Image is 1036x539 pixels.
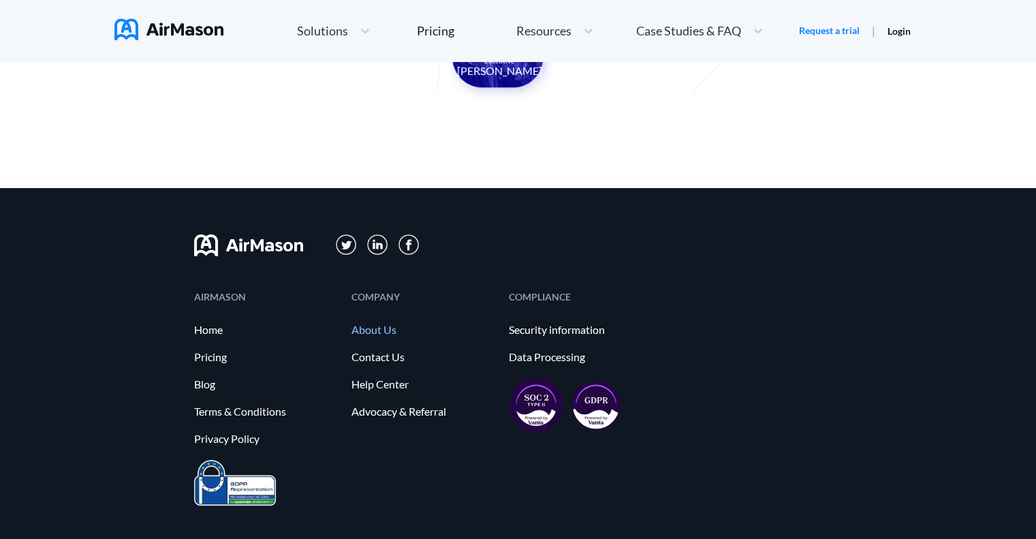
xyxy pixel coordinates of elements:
[398,234,419,255] img: svg+xml;base64,PD94bWwgdmVyc2lvbj0iMS4wIiBlbmNvZGluZz0iVVRGLTgiPz4KPHN2ZyB3aWR0aD0iMzBweCIgaGVpZ2...
[336,234,357,256] img: svg+xml;base64,PD94bWwgdmVyc2lvbj0iMS4wIiBlbmNvZGluZz0iVVRGLTgiPz4KPHN2ZyB3aWR0aD0iMzFweCIgaGVpZ2...
[194,460,276,506] img: prighter-certificate-eu-7c0b0bead1821e86115914626e15d079.png
[194,378,338,390] a: Blog
[351,292,495,301] div: COMPANY
[297,25,348,37] span: Solutions
[417,18,454,43] a: Pricing
[114,18,223,40] img: AirMason Logo
[799,24,860,37] a: Request a trial
[194,433,338,445] a: Privacy Policy
[872,24,875,37] span: |
[351,351,495,363] a: Contact Us
[888,25,911,37] a: Login
[351,378,495,390] a: Help Center
[636,25,741,37] span: Case Studies & FAQ
[194,405,338,418] a: Terms & Conditions
[351,405,495,418] a: Advocacy & Referral
[509,351,653,363] a: Data Processing
[351,324,495,336] a: About Us
[509,292,653,301] div: COMPLIANCE
[194,292,338,301] div: AIRMASON
[571,381,621,430] img: gdpr-98ea35551734e2af8fd9405dbdaf8c18.svg
[194,324,338,336] a: Home
[509,324,653,336] a: Security information
[509,378,563,433] img: soc2-17851990f8204ed92eb8cdb2d5e8da73.svg
[457,65,542,77] center: [PERSON_NAME]
[194,234,303,256] img: svg+xml;base64,PHN2ZyB3aWR0aD0iMTYwIiBoZWlnaHQ9IjMyIiB2aWV3Qm94PSIwIDAgMTYwIDMyIiBmaWxsPSJub25lIi...
[516,25,571,37] span: Resources
[367,234,388,256] img: svg+xml;base64,PD94bWwgdmVyc2lvbj0iMS4wIiBlbmNvZGluZz0iVVRGLTgiPz4KPHN2ZyB3aWR0aD0iMzFweCIgaGVpZ2...
[417,25,454,37] div: Pricing
[194,351,338,363] a: Pricing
